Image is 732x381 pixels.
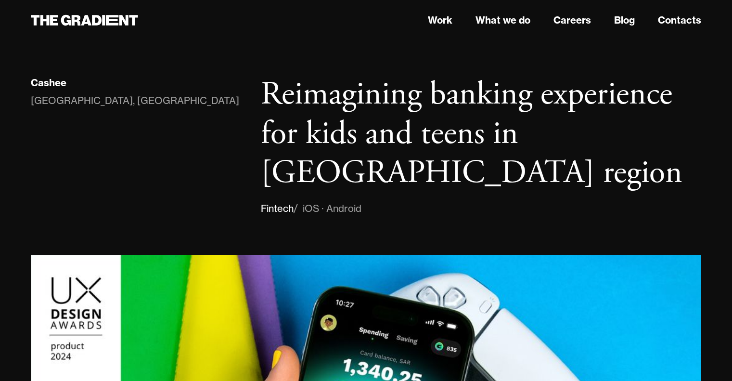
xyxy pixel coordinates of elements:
[31,93,239,108] div: [GEOGRAPHIC_DATA], [GEOGRAPHIC_DATA]
[475,13,530,27] a: What we do
[261,201,294,216] div: Fintech
[658,13,701,27] a: Contacts
[614,13,635,27] a: Blog
[31,77,66,89] div: Cashee
[261,75,701,193] h1: Reimagining banking experience for kids and teens in [GEOGRAPHIC_DATA] region
[553,13,591,27] a: Careers
[294,201,361,216] div: / iOS · Android
[428,13,452,27] a: Work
